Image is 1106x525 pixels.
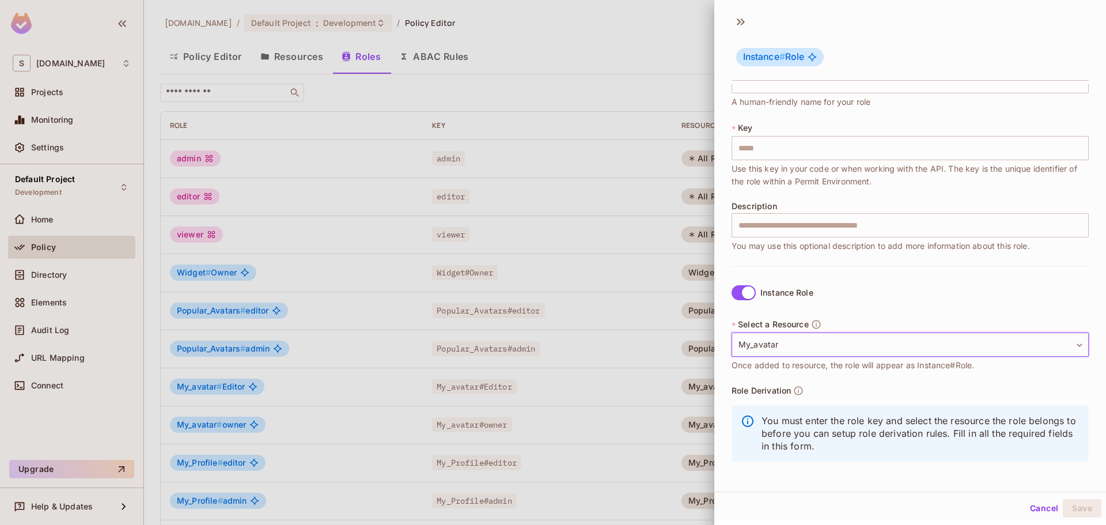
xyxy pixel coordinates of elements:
[779,51,785,62] span: #
[732,96,870,108] span: A human-friendly name for your role
[762,414,1080,452] p: You must enter the role key and select the resource the role belongs to before you can setup role...
[732,163,1089,188] span: Use this key in your code or when working with the API. The key is the unique identifier of the r...
[732,333,1089,357] div: My_avatar
[732,202,777,211] span: Description
[743,51,804,63] span: Role
[1063,499,1101,518] button: Save
[760,288,813,297] div: Instance Role
[732,240,1030,252] span: You may use this optional description to add more information about this role.
[1025,499,1063,518] button: Cancel
[732,386,791,395] span: Role Derivation
[738,320,809,329] span: Select a Resource
[732,359,974,372] span: Once added to resource, the role will appear as Instance#Role.
[743,51,785,62] span: Instance
[738,123,752,133] span: Key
